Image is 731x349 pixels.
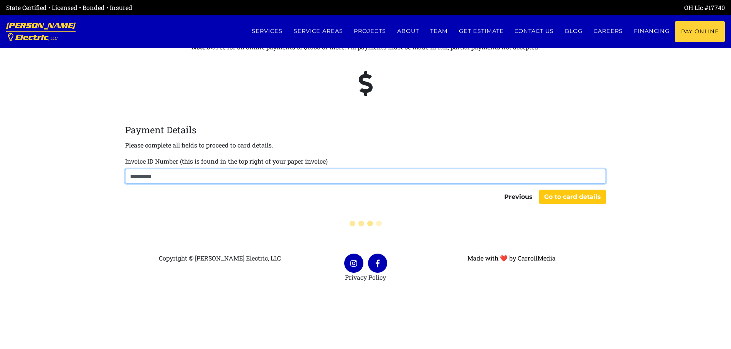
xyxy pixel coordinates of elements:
a: Careers [588,21,629,41]
button: Previous [499,190,538,204]
a: Blog [559,21,588,41]
legend: Payment Details [125,123,606,137]
a: Projects [348,21,392,41]
a: Contact us [509,21,559,41]
span: Copyright © [PERSON_NAME] Electric, LLC [159,254,281,262]
div: State Certified • Licensed • Bonded • Insured [6,3,366,12]
a: [PERSON_NAME] Electric, LLC [6,15,76,48]
a: Services [246,21,288,41]
a: About [392,21,425,41]
a: Get estimate [453,21,509,41]
a: Service Areas [288,21,348,41]
a: Team [425,21,454,41]
button: Go to card details [539,190,606,204]
p: Please complete all fields to proceed to card details. [125,140,273,151]
span: , LLC [48,36,58,41]
a: Made with ❤ by CarrollMedia [467,254,556,262]
label: Invoice ID Number (this is found in the top right of your paper invoice) [125,157,328,166]
a: Privacy Policy [345,273,386,281]
div: OH Lic #17740 [366,3,725,12]
a: Financing [628,21,675,41]
a: Pay Online [675,21,725,42]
